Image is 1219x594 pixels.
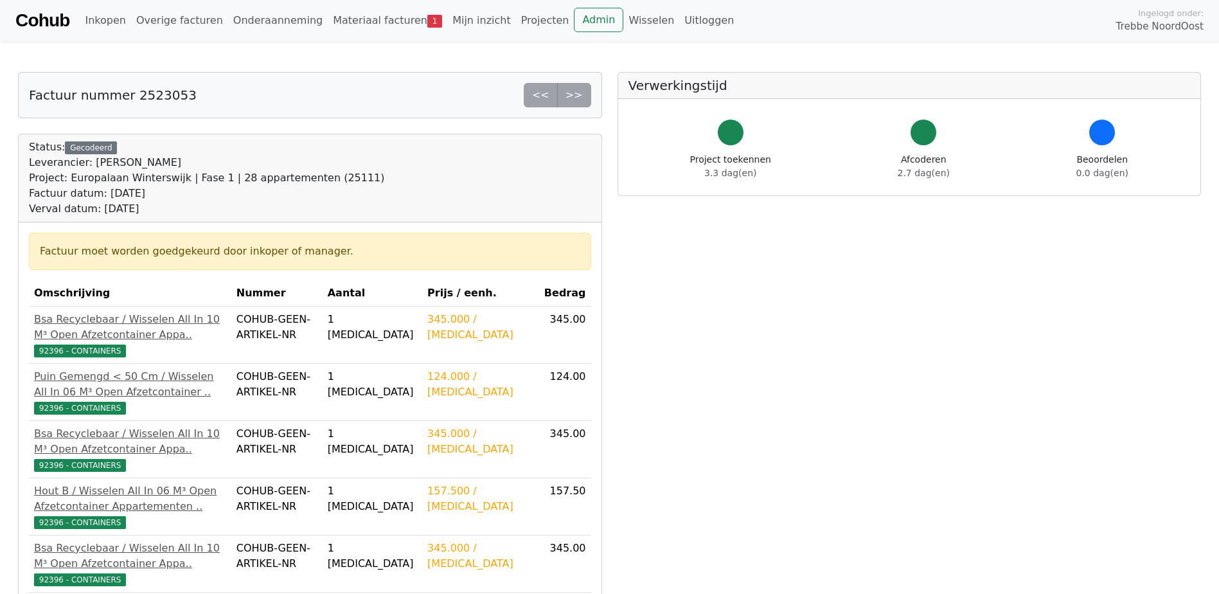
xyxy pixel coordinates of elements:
[516,8,574,33] a: Projecten
[328,369,417,400] div: 1 [MEDICAL_DATA]
[34,483,226,530] a: Hout B / Wisselen All In 06 M³ Open Afzetcontainer Appartementen ..92396 - CONTAINERS
[34,345,126,357] span: 92396 - CONTAINERS
[231,535,323,593] td: COHUB-GEEN-ARTIKEL-NR
[34,483,226,514] div: Hout B / Wisselen All In 06 M³ Open Afzetcontainer Appartementen ..
[231,364,323,421] td: COHUB-GEEN-ARTIKEL-NR
[34,516,126,529] span: 92396 - CONTAINERS
[328,541,417,571] div: 1 [MEDICAL_DATA]
[898,168,950,178] span: 2.7 dag(en)
[29,87,197,103] h5: Factuur nummer 2523053
[328,483,417,514] div: 1 [MEDICAL_DATA]
[628,78,1191,93] h5: Verwerkingstijd
[574,8,623,32] a: Admin
[538,535,591,593] td: 345.00
[1076,168,1128,178] span: 0.0 dag(en)
[131,8,228,33] a: Overige facturen
[328,426,417,457] div: 1 [MEDICAL_DATA]
[328,8,447,33] a: Materiaal facturen1
[29,280,231,307] th: Omschrijving
[328,312,417,343] div: 1 [MEDICAL_DATA]
[29,201,385,217] div: Verval datum: [DATE]
[323,280,422,307] th: Aantal
[231,307,323,364] td: COHUB-GEEN-ARTIKEL-NR
[427,483,533,514] div: 157.500 / [MEDICAL_DATA]
[231,478,323,535] td: COHUB-GEEN-ARTIKEL-NR
[34,573,126,586] span: 92396 - CONTAINERS
[538,364,591,421] td: 124.00
[690,153,771,180] div: Project toekennen
[34,369,226,415] a: Puin Gemengd < 50 Cm / Wisselen All In 06 M³ Open Afzetcontainer ..92396 - CONTAINERS
[40,244,580,259] div: Factuur moet worden goedgekeurd door inkoper of manager.
[34,312,226,343] div: Bsa Recyclebaar / Wisselen All In 10 M³ Open Afzetcontainer Appa..
[1076,153,1128,180] div: Beoordelen
[538,307,591,364] td: 345.00
[538,421,591,478] td: 345.00
[228,8,328,33] a: Onderaanneming
[34,541,226,571] div: Bsa Recyclebaar / Wisselen All In 10 M³ Open Afzetcontainer Appa..
[447,8,516,33] a: Mijn inzicht
[538,478,591,535] td: 157.50
[898,153,950,180] div: Afcoderen
[34,369,226,400] div: Puin Gemengd < 50 Cm / Wisselen All In 06 M³ Open Afzetcontainer ..
[427,541,533,571] div: 345.000 / [MEDICAL_DATA]
[34,459,126,472] span: 92396 - CONTAINERS
[231,421,323,478] td: COHUB-GEEN-ARTIKEL-NR
[679,8,739,33] a: Uitloggen
[1138,7,1204,19] span: Ingelogd onder:
[427,312,533,343] div: 345.000 / [MEDICAL_DATA]
[34,402,126,415] span: 92396 - CONTAINERS
[422,280,538,307] th: Prijs / eenh.
[29,170,385,186] div: Project: Europalaan Winterswijk | Fase 1 | 28 appartementen (25111)
[80,8,130,33] a: Inkopen
[34,312,226,358] a: Bsa Recyclebaar / Wisselen All In 10 M³ Open Afzetcontainer Appa..92396 - CONTAINERS
[29,139,385,217] div: Status:
[34,541,226,587] a: Bsa Recyclebaar / Wisselen All In 10 M³ Open Afzetcontainer Appa..92396 - CONTAINERS
[65,141,117,154] div: Gecodeerd
[538,280,591,307] th: Bedrag
[29,186,385,201] div: Factuur datum: [DATE]
[231,280,323,307] th: Nummer
[623,8,679,33] a: Wisselen
[427,426,533,457] div: 345.000 / [MEDICAL_DATA]
[427,369,533,400] div: 124.000 / [MEDICAL_DATA]
[1116,19,1204,34] span: Trebbe NoordOost
[34,426,226,473] a: Bsa Recyclebaar / Wisselen All In 10 M³ Open Afzetcontainer Appa..92396 - CONTAINERS
[427,15,442,28] span: 1
[34,426,226,457] div: Bsa Recyclebaar / Wisselen All In 10 M³ Open Afzetcontainer Appa..
[29,155,385,170] div: Leverancier: [PERSON_NAME]
[15,5,69,36] a: Cohub
[704,168,756,178] span: 3.3 dag(en)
